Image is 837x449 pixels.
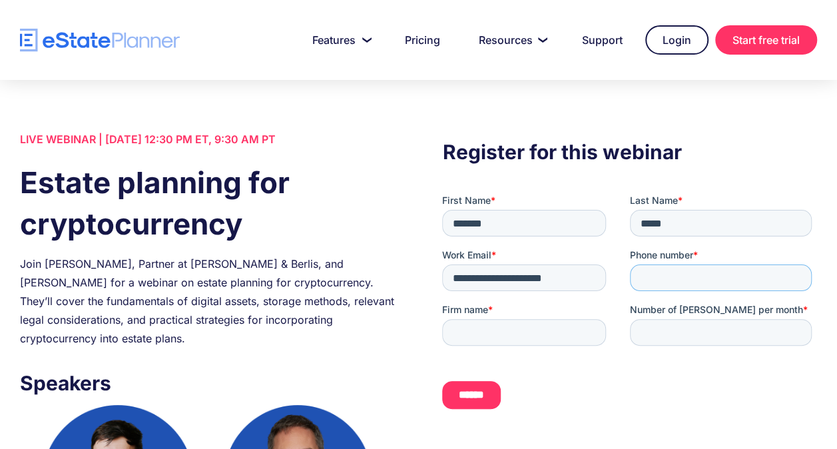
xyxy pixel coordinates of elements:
h3: Speakers [20,368,395,398]
a: Features [296,27,382,53]
div: Join [PERSON_NAME], Partner at [PERSON_NAME] & Berlis, and [PERSON_NAME] for a webinar on estate ... [20,254,395,348]
a: Resources [463,27,559,53]
iframe: Form 0 [442,194,817,420]
h1: Estate planning for cryptocurrency [20,162,395,244]
a: Start free trial [715,25,817,55]
a: home [20,29,180,52]
div: LIVE WEBINAR | [DATE] 12:30 PM ET, 9:30 AM PT [20,130,395,149]
a: Login [645,25,708,55]
a: Support [566,27,639,53]
h3: Register for this webinar [442,137,817,167]
a: Pricing [389,27,456,53]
